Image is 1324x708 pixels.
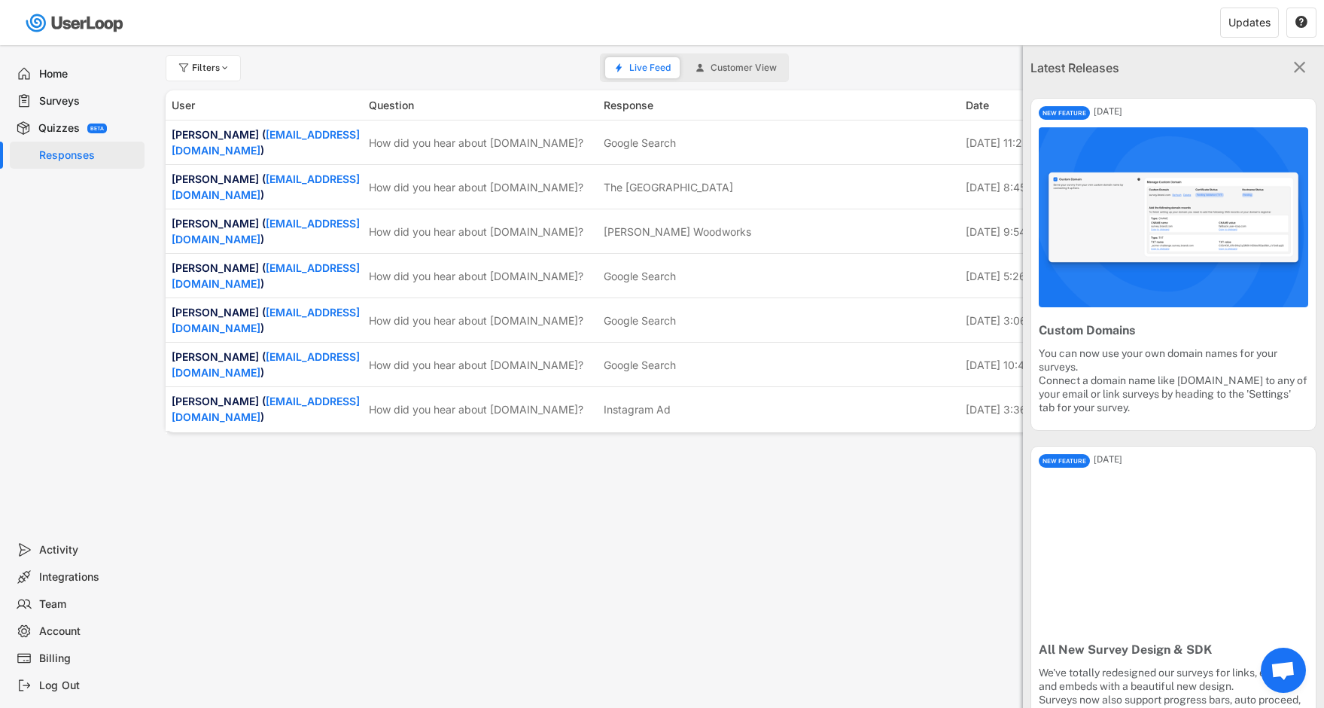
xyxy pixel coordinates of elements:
[604,268,676,284] div: Google Search
[38,121,80,136] div: Quizzes
[172,217,360,246] a: [EMAIL_ADDRESS][DOMAIN_NAME]
[1295,15,1307,29] text: 
[604,401,671,417] div: Instagram Ad
[369,357,595,373] div: How did you hear about [DOMAIN_NAME]?
[1039,323,1308,339] div: Custom Domains
[172,127,360,158] div: [PERSON_NAME] ( )
[172,261,360,290] a: [EMAIL_ADDRESS][DOMAIN_NAME]
[1094,107,1316,116] div: [DATE]
[39,148,138,163] div: Responses
[172,350,360,379] a: [EMAIL_ADDRESS][DOMAIN_NAME]
[604,97,957,113] div: Response
[172,215,360,247] div: [PERSON_NAME] ( )
[1039,106,1090,120] div: NEW FEATURE
[966,313,1304,328] div: [DATE] 3:06 pm
[629,63,671,72] span: Live Feed
[604,224,751,240] div: [PERSON_NAME] Woodworks
[39,67,138,81] div: Home
[369,313,595,328] div: How did you hear about [DOMAIN_NAME]?
[1039,127,1308,307] img: CleanShot%202025-09-30%20at%2011.24.00%402x.png
[966,179,1304,195] div: [DATE] 8:45 pm
[172,260,360,291] div: [PERSON_NAME] ( )
[39,679,138,693] div: Log Out
[39,597,138,612] div: Team
[369,224,595,240] div: How did you hear about [DOMAIN_NAME]?
[604,313,676,328] div: Google Search
[966,135,1304,151] div: [DATE] 11:25 pm
[1030,59,1227,77] div: Latest Releases
[1295,16,1308,29] button: 
[39,652,138,666] div: Billing
[39,94,138,108] div: Surveys
[39,624,138,639] div: Account
[1261,648,1306,693] div: Open chat
[1228,17,1271,28] div: Updates
[369,135,595,151] div: How did you hear about [DOMAIN_NAME]?
[1294,57,1306,77] text: 
[686,57,786,78] button: Customer View
[966,401,1304,417] div: [DATE] 3:36 am
[1094,455,1316,464] div: [DATE]
[369,97,595,113] div: Question
[604,135,676,151] div: Google Search
[1289,58,1309,78] button: 
[172,128,360,157] a: [EMAIL_ADDRESS][DOMAIN_NAME]
[966,224,1304,240] div: [DATE] 9:54 am
[1039,642,1308,658] div: All New Survey Design & SDK
[39,543,138,557] div: Activity
[172,171,360,203] div: [PERSON_NAME] ( )
[172,97,360,113] div: User
[1039,346,1308,415] div: You can now use your own domain names for your surveys. Connect a domain name like [DOMAIN_NAME] ...
[39,570,138,584] div: Integrations
[90,126,104,131] div: BETA
[172,393,360,425] div: [PERSON_NAME] ( )
[23,8,129,38] img: userloop-logo-01.svg
[369,268,595,284] div: How did you hear about [DOMAIN_NAME]?
[192,63,231,72] div: Filters
[369,179,595,195] div: How did you hear about [DOMAIN_NAME]?
[172,304,360,336] div: [PERSON_NAME] ( )
[966,268,1304,284] div: [DATE] 5:26 pm
[172,306,360,334] a: [EMAIL_ADDRESS][DOMAIN_NAME]
[605,57,680,78] button: Live Feed
[172,349,360,380] div: [PERSON_NAME] ( )
[604,179,733,195] div: The [GEOGRAPHIC_DATA]
[172,395,360,423] a: [EMAIL_ADDRESS][DOMAIN_NAME]
[966,97,1304,113] div: Date
[369,401,595,417] div: How did you hear about [DOMAIN_NAME]?
[966,357,1304,373] div: [DATE] 10:46 pm
[604,357,676,373] div: Google Search
[172,172,360,201] a: [EMAIL_ADDRESS][DOMAIN_NAME]
[1039,454,1090,468] div: NEW FEATURE
[711,63,777,72] span: Customer View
